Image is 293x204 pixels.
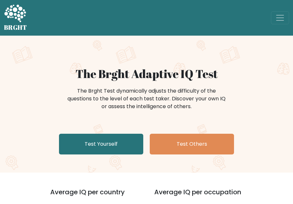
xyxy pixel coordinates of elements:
[4,3,27,33] a: BRGHT
[271,11,289,24] button: Toggle navigation
[4,24,27,31] h5: BRGHT
[4,67,289,81] h1: The Brght Adaptive IQ Test
[154,188,251,204] h3: Average IQ per occupation
[59,134,143,154] a: Test Yourself
[65,87,228,110] div: The Brght Test dynamically adjusts the difficulty of the questions to the level of each test take...
[50,188,131,204] h3: Average IQ per country
[150,134,234,154] a: Test Others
